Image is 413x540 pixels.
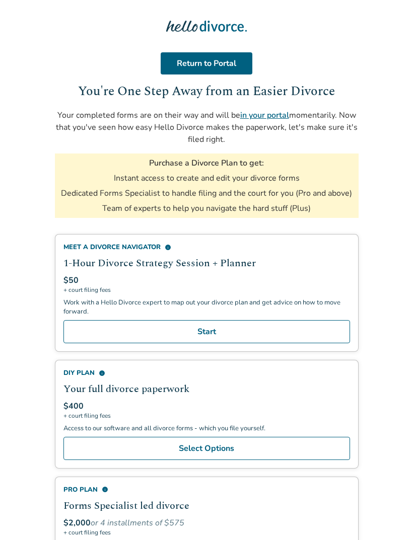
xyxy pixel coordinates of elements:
[63,320,350,343] a: Start
[149,158,264,169] h3: Purchase a Divorce Plan to get:
[63,401,84,412] span: $400
[63,437,350,460] a: Select Options
[363,492,413,540] iframe: Chat Widget
[63,275,79,286] span: $50
[114,173,300,184] li: Instant access to create and edit your divorce forms
[102,203,311,214] li: Team of experts to help you navigate the hard stuff (Plus)
[63,412,350,420] span: + court filing fees
[63,243,350,252] div: Meet a divorce navigator
[161,52,252,74] a: Return to Portal
[63,485,350,494] div: Pro Plan
[165,244,171,251] span: info
[240,110,289,121] a: in your portal
[63,298,350,316] p: Work with a Hello Divorce expert to map out your divorce plan and get advice on how to move forward.
[99,370,105,376] span: info
[55,83,359,101] h1: You're One Step Away from an Easier Divorce
[63,286,350,294] span: + court filing fees
[63,424,350,433] p: Access to our software and all divorce forms - which you file yourself.
[63,517,350,528] div: or 4 installments of $575
[166,16,247,36] img: Hello Divorce Logo
[63,498,350,513] h2: Forms Specialist led divorce
[63,517,91,528] span: $2,000
[55,109,359,145] p: Your completed forms are on their way and will be momentarily. Now that you've seen how easy Hell...
[61,188,352,199] li: Dedicated Forms Specialist to handle filing and the court for you (Pro and above)
[63,256,350,271] h2: 1-Hour Divorce Strategy Session + Planner
[63,381,350,397] h2: Your full divorce paperwork
[102,486,108,493] span: info
[63,528,350,536] span: + court filing fees
[63,368,350,377] div: DIY Plan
